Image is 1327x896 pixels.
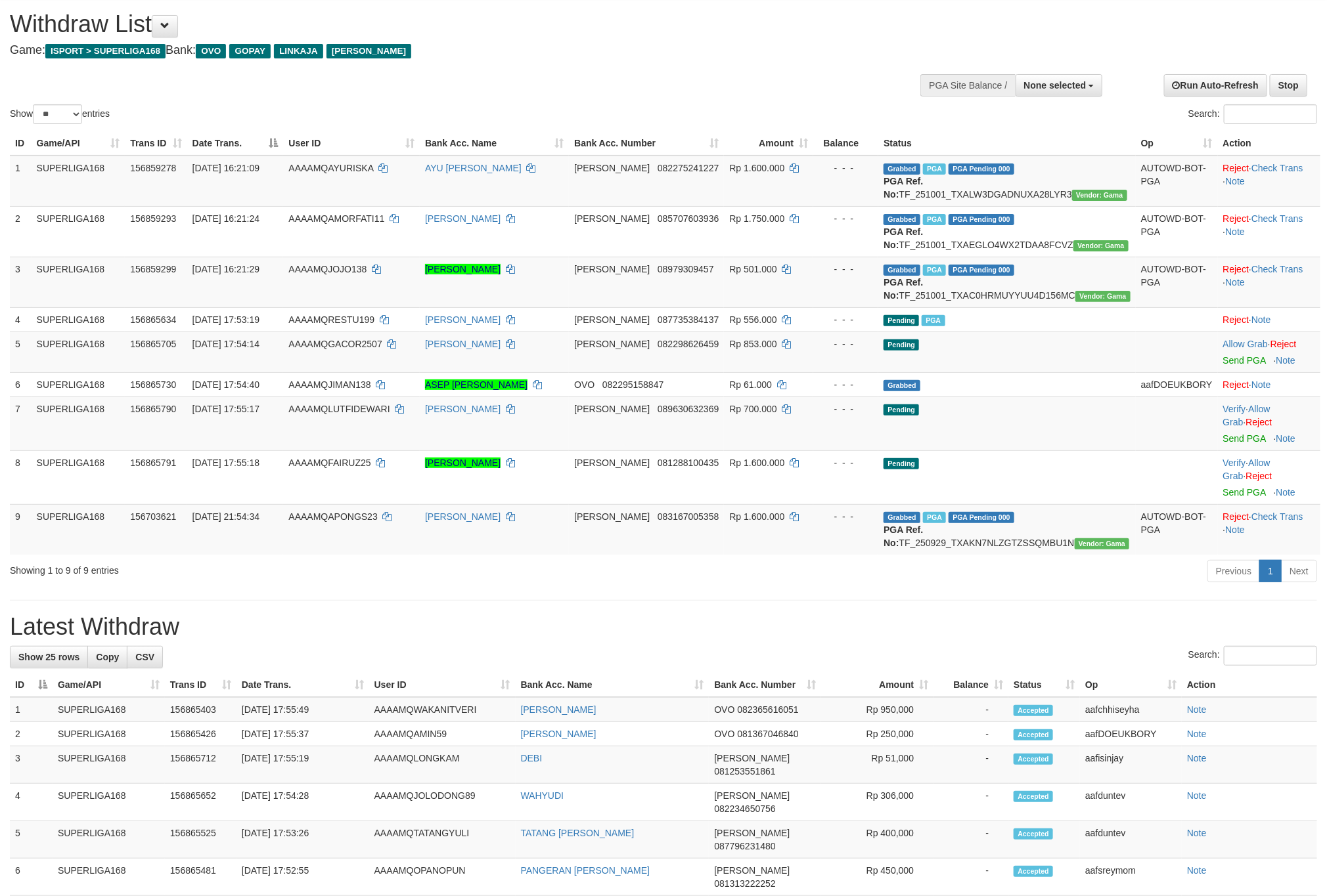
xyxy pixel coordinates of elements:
span: PGA Pending [949,512,1014,523]
div: Showing 1 to 9 of 9 entries [10,559,543,577]
span: Copy 082295158847 to clipboard [602,379,663,390]
span: [PERSON_NAME] [574,339,650,349]
td: 156865481 [165,859,236,896]
span: OVO [196,44,226,58]
td: aafDOEUKBORY [1136,372,1218,396]
th: Trans ID: activate to sort column ascending [165,673,236,697]
span: Copy 08979309457 to clipboard [658,264,714,274]
span: [DATE] 17:55:18 [192,458,259,468]
span: Copy 081288100435 to clipboard [658,458,719,468]
a: [PERSON_NAME] [521,729,596,739]
a: [PERSON_NAME] [425,213,501,224]
a: Note [1225,176,1245,186]
span: Pending [884,315,919,326]
span: Copy 085707603936 to clipboard [658,213,719,224]
span: 156865634 [130,314,176,325]
span: Copy 081253551861 to clipboard [714,766,775,777]
span: Marked by aafheankoy [923,163,946,175]
td: TF_251001_TXALW3DGADNUXA28LYR3 [878,156,1136,207]
a: Note [1187,865,1207,876]
a: [PERSON_NAME] [521,704,596,715]
span: Copy 082234650756 to clipboard [714,803,775,814]
td: 1 [10,697,53,722]
a: Reject [1246,417,1272,427]
td: aafduntev [1080,784,1182,821]
span: Rp 853.000 [729,339,776,349]
a: Copy [87,646,127,668]
span: 156865791 [130,458,176,468]
span: AAAAMQRESTU199 [288,314,374,325]
label: Search: [1188,104,1317,124]
td: 7 [10,396,32,450]
td: SUPERLIGA168 [32,307,125,331]
td: - [933,722,1008,746]
td: SUPERLIGA168 [32,156,125,207]
td: SUPERLIGA168 [32,450,125,504]
td: · · [1218,396,1320,450]
button: None selected [1016,74,1103,96]
a: Note [1225,524,1245,535]
td: Rp 450,000 [821,859,933,896]
td: Rp 250,000 [821,722,933,746]
a: Reject [1223,163,1249,173]
span: Vendor URL: https://trx31.1velocity.biz [1072,190,1127,201]
a: [PERSON_NAME] [425,404,501,414]
th: Game/API: activate to sort column ascending [53,673,165,697]
span: AAAAMQGACOR2507 [288,339,382,349]
span: Copy 082275241227 to clipboard [658,163,719,173]
td: · · [1218,450,1320,504]
td: aafsreymom [1080,859,1182,896]
th: Bank Acc. Number: activate to sort column ascending [709,673,821,697]
th: User ID: activate to sort column ascending [369,673,516,697]
span: [DATE] 21:54:34 [192,511,259,522]
td: SUPERLIGA168 [32,257,125,307]
td: SUPERLIGA168 [32,206,125,257]
span: Accepted [1014,754,1053,765]
span: Rp 1.750.000 [729,213,784,224]
th: Bank Acc. Name: activate to sort column ascending [516,673,709,697]
span: AAAAMQAMORFATI11 [288,213,384,224]
span: [DATE] 17:55:17 [192,404,259,414]
a: [PERSON_NAME] [425,511,501,522]
span: ISPORT > SUPERLIGA168 [45,44,166,58]
a: Note [1276,355,1296,366]
a: Check Trans [1251,264,1303,274]
td: [DATE] 17:54:28 [236,784,369,821]
td: AAAAMQOPANOPUN [369,859,516,896]
th: Status: activate to sort column ascending [1008,673,1080,697]
a: Note [1225,277,1245,288]
th: Bank Acc. Number: activate to sort column ascending [569,131,724,156]
td: Rp 400,000 [821,821,933,859]
th: Date Trans.: activate to sort column descending [187,131,284,156]
span: PGA Pending [949,214,1014,225]
a: Send PGA [1223,433,1266,444]
span: Copy 089630632369 to clipboard [658,404,719,414]
div: - - - [819,212,873,225]
td: SUPERLIGA168 [53,784,165,821]
td: SUPERLIGA168 [32,372,125,396]
td: TF_251001_TXAEGLO4WX2TDAA8FCVZ [878,206,1136,257]
div: - - - [819,313,873,326]
div: - - - [819,456,873,469]
h1: Withdraw List [10,11,872,37]
a: Run Auto-Refresh [1164,74,1267,96]
a: WAHYUDI [521,790,564,801]
span: Pending [884,339,919,351]
a: Check Trans [1251,511,1303,522]
a: Note [1276,487,1296,498]
span: CSV [135,652,154,662]
span: Show 25 rows [18,652,79,662]
a: [PERSON_NAME] [425,339,501,349]
span: [PERSON_NAME] [714,828,790,838]
div: PGA Site Balance / [920,74,1015,96]
th: Game/API: activate to sort column ascending [32,131,125,156]
a: Note [1187,790,1207,801]
span: · [1223,404,1271,427]
td: AUTOWD-BOT-PGA [1136,257,1218,307]
span: AAAAMQJIMAN138 [288,379,371,390]
span: Grabbed [884,214,920,225]
span: Rp 501.000 [729,264,776,274]
a: TATANG [PERSON_NAME] [521,828,635,838]
span: AAAAMQAYURISKA [288,163,373,173]
td: Rp 51,000 [821,746,933,784]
